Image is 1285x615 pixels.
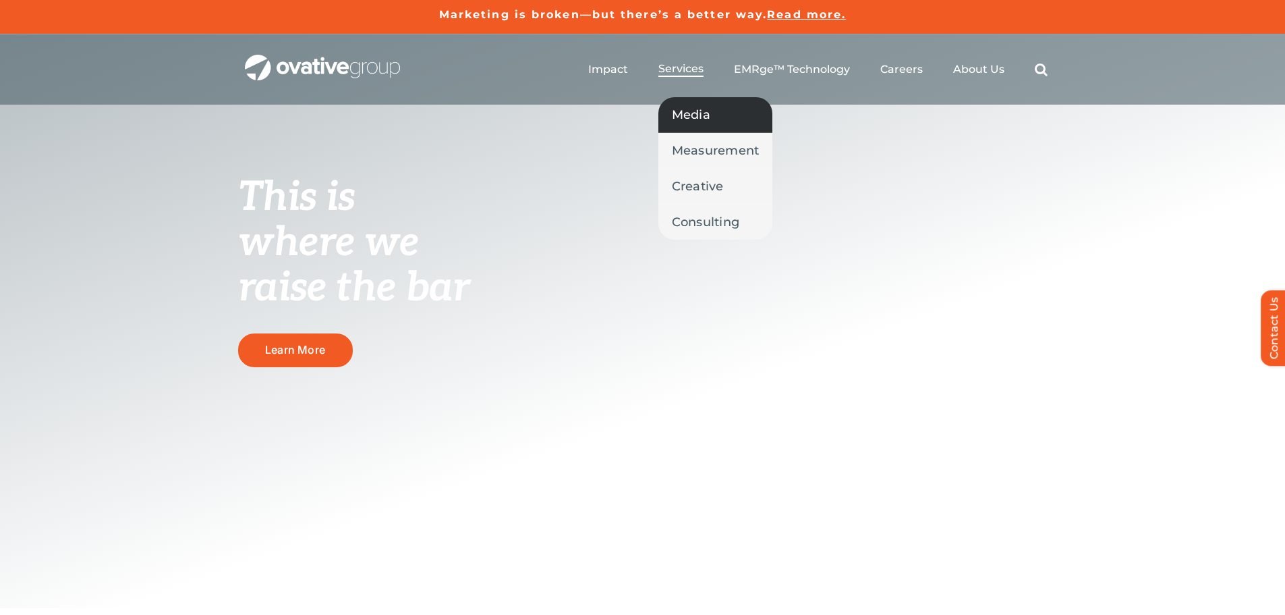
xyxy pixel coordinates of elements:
[672,213,740,232] span: Consulting
[672,105,710,124] span: Media
[238,173,355,222] span: This is
[658,62,704,76] span: Services
[238,333,353,367] a: Learn More
[734,63,850,76] a: EMRge™ Technology
[658,205,773,240] a: Consulting
[588,48,1048,91] nav: Menu
[265,344,325,356] span: Learn More
[880,63,923,76] a: Careers
[658,97,773,132] a: Media
[672,177,724,196] span: Creative
[767,8,846,21] a: Read more.
[658,169,773,204] a: Creative
[245,53,400,66] a: OG_Full_horizontal_WHT
[439,8,768,21] a: Marketing is broken—but there’s a better way.
[238,219,469,313] span: where we raise the bar
[1035,63,1048,76] a: Search
[658,62,704,77] a: Services
[953,63,1004,76] a: About Us
[588,63,628,76] a: Impact
[672,141,760,160] span: Measurement
[658,133,773,168] a: Measurement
